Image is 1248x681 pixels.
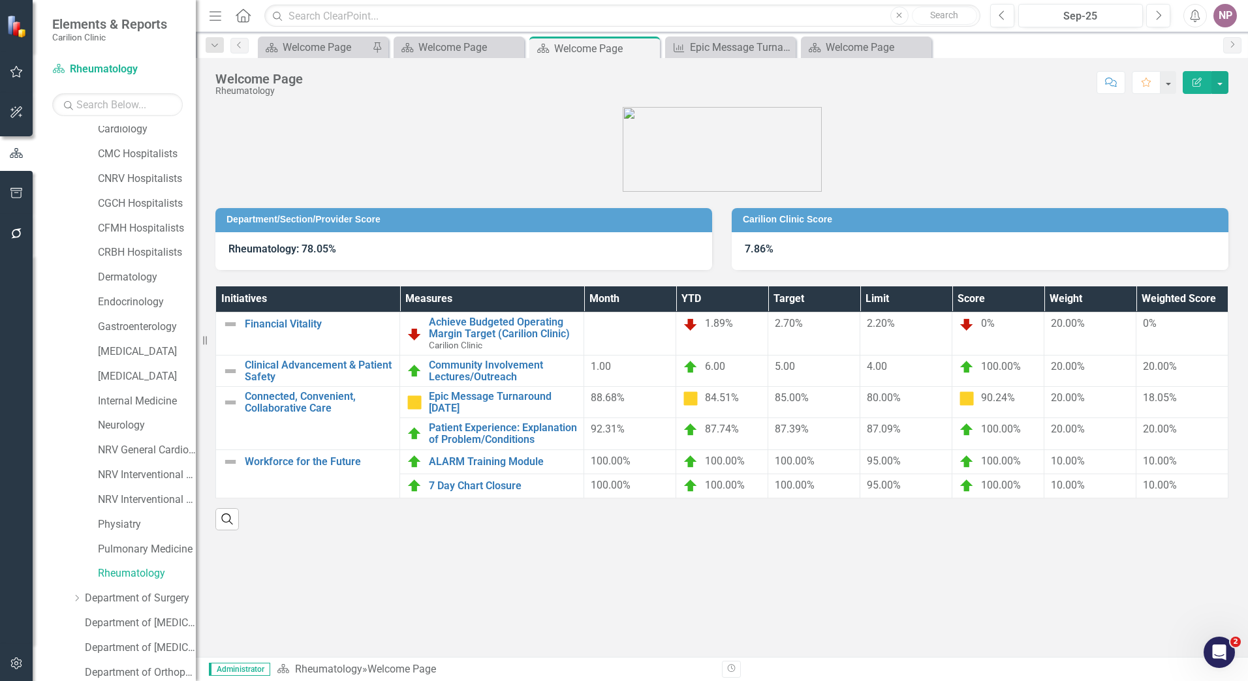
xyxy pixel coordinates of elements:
span: 100.00% [775,455,815,467]
button: NP [1213,4,1237,27]
a: Epic Message Turnaround [DATE] [429,391,577,414]
a: Gastroenterology [98,320,196,335]
span: 100.00% [705,455,745,467]
img: On Target [959,422,975,438]
a: Neurology [98,418,196,433]
a: Connected, Convenient, Collaborative Care [245,391,393,414]
td: Double-Click to Edit Right Click for Context Menu [400,449,584,474]
a: Rheumatology [98,566,196,581]
span: 100.00% [981,479,1021,491]
img: carilion%20clinic%20logo%202.0.png [623,107,822,192]
span: 88.68% [591,391,625,404]
span: 20.00% [1143,360,1177,372]
div: Epic Message Turnaround [DATE] [690,39,792,55]
img: Caution [959,391,975,406]
img: On Target [683,359,698,375]
img: Not Defined [223,363,238,379]
a: Department of Surgery [85,591,196,606]
span: 1.89% [705,317,733,329]
a: Department of [MEDICAL_DATA] Test [85,641,196,656]
span: 20.00% [1051,360,1085,372]
img: Not Defined [223,454,238,470]
img: On Target [683,454,698,470]
a: Epic Message Turnaround [DATE] [668,39,792,55]
span: 20.00% [1051,317,1085,329]
a: 7 Day Chart Closure [429,480,577,492]
a: Department of Orthopaedics [85,665,196,680]
a: CMC Hospitalists [98,147,196,162]
span: 80.00% [867,391,901,404]
a: CNRV Hospitalists [98,172,196,187]
a: Financial Vitality [245,318,393,330]
a: [MEDICAL_DATA] [98,344,196,359]
a: Workforce for the Future [245,456,393,468]
a: Pulmonary Medicine [98,542,196,557]
div: Welcome Page [283,39,369,55]
div: Welcome Page [367,663,436,675]
a: Rheumatology [295,663,362,675]
span: 95.00% [867,479,901,491]
span: 100.00% [705,479,745,491]
a: ALARM Training Module [429,456,577,468]
span: 10.00% [1143,455,1177,467]
button: Search [912,7,977,25]
td: Double-Click to Edit Right Click for Context Menu [400,312,584,356]
a: Physiatry [98,517,196,532]
span: 92.31% [591,423,625,435]
span: 90.24% [981,391,1015,404]
a: Department of [MEDICAL_DATA] [85,616,196,631]
span: 100.00% [591,455,631,467]
a: Welcome Page [804,39,928,55]
strong: 7.86% [745,243,773,255]
img: On Target [959,454,975,470]
span: 85.00% [775,391,809,404]
span: 100.00% [591,479,631,491]
span: 4.00 [867,360,887,372]
span: 2.70% [775,317,803,329]
div: » [277,662,712,677]
input: Search Below... [52,93,183,116]
img: Not Defined [223,395,238,410]
a: Rheumatology [52,62,183,77]
td: Double-Click to Edit Right Click for Context Menu [400,418,584,449]
span: 0% [1143,317,1157,329]
a: Clinical Advancement & Patient Safety [245,359,393,382]
a: [MEDICAL_DATA] [98,369,196,384]
span: Elements & Reports [52,16,167,32]
span: 5.00 [775,360,795,372]
span: 95.00% [867,455,901,467]
img: Caution [407,395,422,410]
small: Carilion Clinic [52,32,167,42]
a: Patient Experience: Explanation of Problem/Conditions [429,422,577,445]
span: Search [930,10,958,20]
span: 20.00% [1143,423,1177,435]
h3: Department/Section/Provider Score [226,215,706,224]
img: On Target [407,478,422,494]
img: On Target [683,478,698,494]
span: 100.00% [981,360,1021,372]
a: NRV General Cardiology [98,443,196,458]
img: Below Plan [407,326,422,342]
a: Welcome Page [397,39,521,55]
td: Double-Click to Edit Right Click for Context Menu [216,449,400,498]
span: 100.00% [775,479,815,491]
img: On Target [959,359,975,375]
img: On Target [959,478,975,494]
span: Administrator [209,663,270,676]
img: Below Plan [683,316,698,332]
span: 20.00% [1051,423,1085,435]
td: Double-Click to Edit Right Click for Context Menu [216,356,400,387]
img: On Target [407,426,422,442]
a: Cardiology [98,122,196,137]
span: 2 [1230,637,1241,647]
div: Welcome Page [418,39,521,55]
a: Endocrinology [98,295,196,310]
span: 0% [981,317,995,329]
span: 84.51% [705,391,739,404]
span: Carilion Clinic [429,340,482,350]
td: Double-Click to Edit Right Click for Context Menu [400,387,584,418]
span: 18.05% [1143,391,1177,404]
a: Achieve Budgeted Operating Margin Target (Carilion Clinic) [429,316,577,339]
span: 10.00% [1051,479,1085,491]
